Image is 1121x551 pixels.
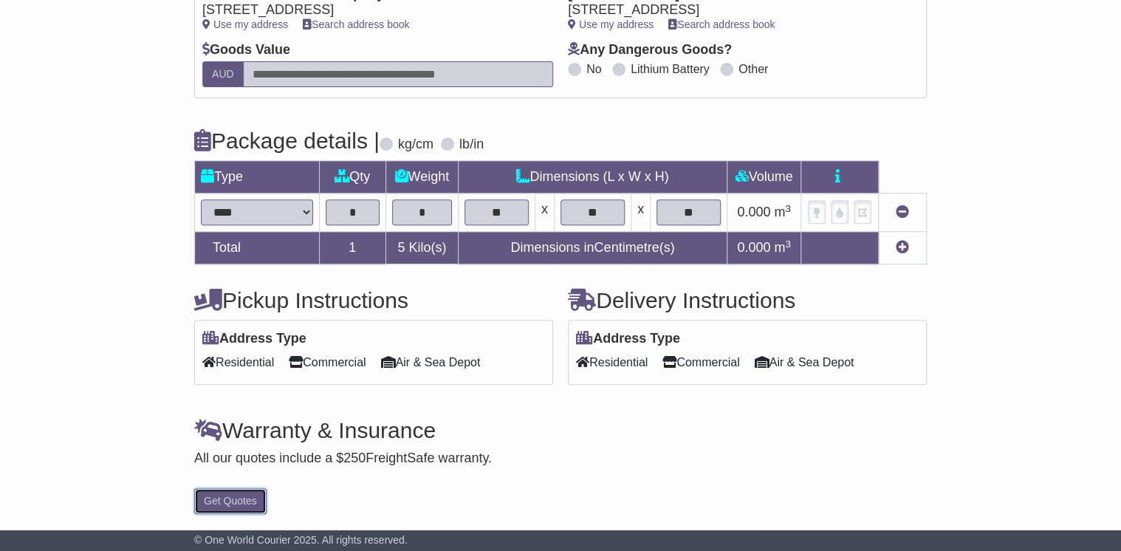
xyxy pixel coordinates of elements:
[195,232,320,264] td: Total
[385,232,458,264] td: Kilo(s)
[202,42,290,58] label: Goods Value
[202,331,306,347] label: Address Type
[385,161,458,194] td: Weight
[586,62,601,76] label: No
[576,331,680,347] label: Address Type
[194,288,553,312] h4: Pickup Instructions
[195,161,320,194] td: Type
[737,240,770,255] span: 0.000
[303,18,409,30] a: Search address book
[289,351,366,374] span: Commercial
[319,161,385,194] td: Qty
[774,205,791,219] span: m
[458,232,727,264] td: Dimensions in Centimetre(s)
[568,2,904,18] div: [STREET_ADDRESS]
[458,161,727,194] td: Dimensions (L x W x H)
[662,351,739,374] span: Commercial
[568,18,654,30] a: Use my address
[785,203,791,214] sup: 3
[631,194,650,232] td: x
[668,18,775,30] a: Search address book
[535,194,554,232] td: x
[896,240,909,255] a: Add new item
[194,451,927,467] div: All our quotes include a $ FreightSafe warranty.
[397,240,405,255] span: 5
[774,240,791,255] span: m
[727,161,801,194] td: Volume
[737,205,770,219] span: 0.000
[194,129,380,153] h4: Package details |
[202,18,288,30] a: Use my address
[896,205,909,219] a: Remove this item
[568,288,927,312] h4: Delivery Instructions
[381,351,481,374] span: Air & Sea Depot
[343,451,366,465] span: 250
[194,488,267,514] button: Get Quotes
[202,61,244,87] label: AUD
[202,351,274,374] span: Residential
[202,2,526,18] div: [STREET_ADDRESS]
[459,137,484,153] label: lb/in
[194,534,408,546] span: © One World Courier 2025. All rights reserved.
[576,351,648,374] span: Residential
[631,62,710,76] label: Lithium Battery
[755,351,854,374] span: Air & Sea Depot
[194,418,927,442] h4: Warranty & Insurance
[398,137,433,153] label: kg/cm
[568,42,732,58] label: Any Dangerous Goods?
[785,239,791,250] sup: 3
[319,232,385,264] td: 1
[738,62,768,76] label: Other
